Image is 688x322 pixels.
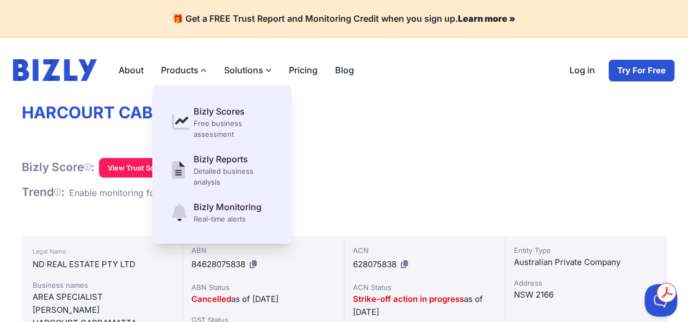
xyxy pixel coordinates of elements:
[165,98,278,146] a: Bizly Scores Free business assessment
[280,59,326,81] a: Pricing
[69,186,203,199] div: Enable monitoring for trend data
[99,158,215,178] button: View Trust Score — It's Free!
[561,59,604,82] a: Log in
[326,59,363,81] a: Blog
[514,277,657,288] div: Address
[194,153,272,166] div: Bizly Reports
[165,146,278,194] a: Bizly Reports Detailed business analysis
[194,166,272,187] div: Detailed business analysis
[514,256,657,269] div: Australian Private Company
[514,288,657,301] div: NSW 2166
[215,59,280,81] label: Solutions
[191,259,245,269] span: 84628075838
[194,118,272,140] div: Free business assessment
[191,294,231,304] span: Cancelled
[33,291,171,317] div: AREA SPECIALIST [PERSON_NAME]
[22,160,95,174] h1: Bizly Score :
[22,185,65,199] span: Trend :
[514,245,657,256] div: Entity Type
[194,213,262,224] div: Real-time alerts
[353,259,396,269] span: 628075838
[191,245,334,256] div: ABN
[110,59,152,81] a: About
[22,103,666,123] h1: HARCOURT CABRAMATTA
[353,294,464,304] span: Strike-off action in progress
[152,59,215,81] label: Products
[458,13,516,24] a: Learn more »
[608,59,675,82] a: Try For Free
[33,258,171,271] div: ND REAL ESTATE PTY LTD
[191,293,334,306] div: as of [DATE]
[644,284,677,317] iframe: Toggle Customer Support
[353,245,496,256] div: ACN
[353,282,496,293] div: ACN Status
[13,59,97,81] img: bizly_logo.svg
[194,105,272,118] div: Bizly Scores
[194,200,262,213] div: Bizly Monitoring
[191,282,334,293] div: ABN Status
[353,293,496,319] div: as of [DATE]
[33,245,171,258] div: Legal Name
[13,13,675,24] h4: 🎁 Get a FREE Trust Report and Monitoring Credit when you sign up.
[165,194,278,231] a: Bizly Monitoring Real-time alerts
[33,280,171,291] div: Business names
